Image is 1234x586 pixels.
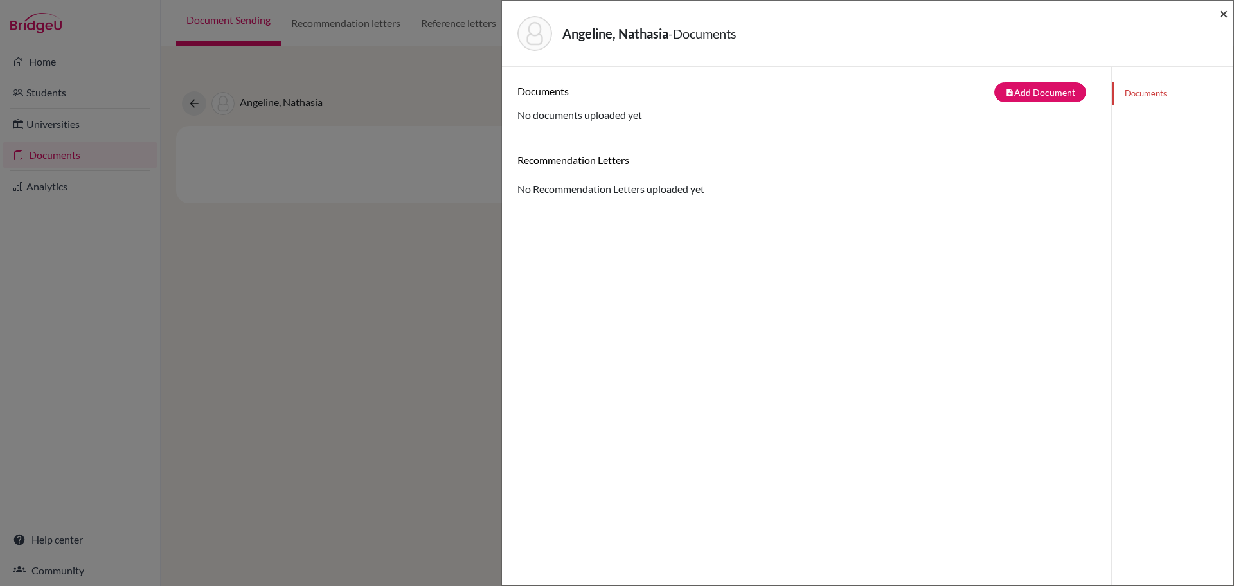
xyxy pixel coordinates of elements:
[562,26,668,41] strong: Angeline, Nathasia
[994,82,1086,102] button: note_addAdd Document
[1219,6,1228,21] button: Close
[517,154,1096,166] h6: Recommendation Letters
[517,154,1096,197] div: No Recommendation Letters uploaded yet
[517,82,1096,123] div: No documents uploaded yet
[1219,4,1228,23] span: ×
[1112,82,1233,105] a: Documents
[1005,88,1014,97] i: note_add
[517,85,807,97] h6: Documents
[668,26,737,41] span: - Documents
